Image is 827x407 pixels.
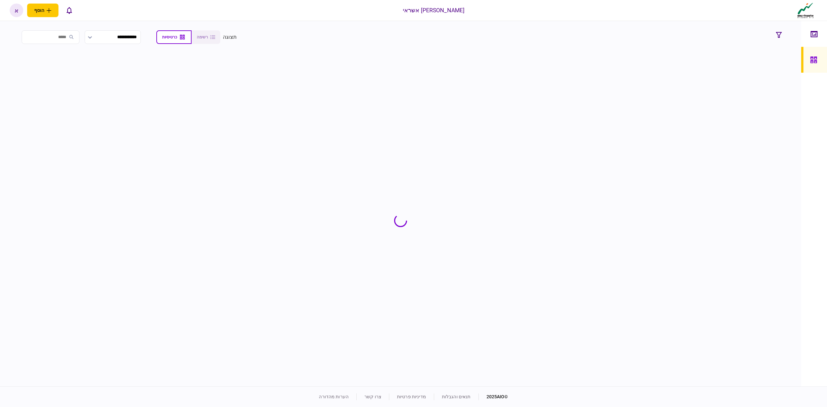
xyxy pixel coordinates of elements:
[192,30,220,44] button: רשימה
[364,394,381,399] a: צרו קשר
[796,2,815,18] img: client company logo
[442,394,471,399] a: תנאים והגבלות
[10,4,23,17] button: א
[223,33,237,41] div: תצוגה
[156,30,192,44] button: כרטיסיות
[27,4,58,17] button: פתח תפריט להוספת לקוח
[478,393,508,400] div: © 2025 AIO
[403,6,465,15] div: [PERSON_NAME] אשראי
[62,4,76,17] button: פתח רשימת התראות
[197,35,208,39] span: רשימה
[397,394,426,399] a: מדיניות פרטיות
[319,394,349,399] a: הערות מהדורה
[162,35,177,39] span: כרטיסיות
